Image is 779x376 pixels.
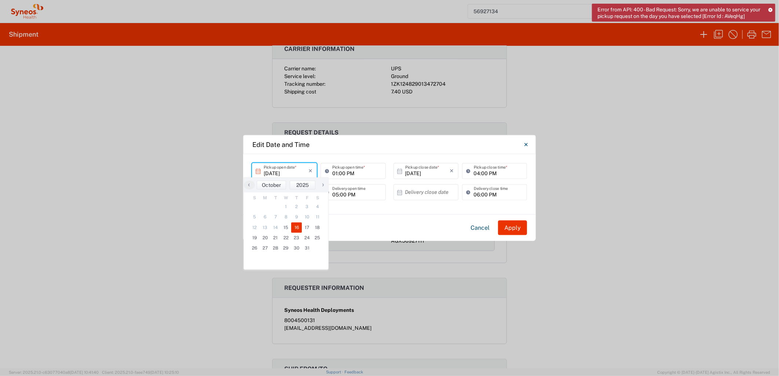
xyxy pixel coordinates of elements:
th: weekday [270,194,281,202]
button: October [257,181,286,189]
span: 26 [249,243,260,253]
span: 8 [281,212,292,222]
th: weekday [281,194,292,202]
span: 20 [260,233,271,243]
span: 16 [291,222,302,233]
span: 4 [312,202,323,212]
span: 27 [260,243,271,253]
button: Cancel [465,221,495,235]
th: weekday [302,194,312,202]
span: › [318,180,329,189]
span: 22 [281,233,292,243]
span: 2025 [296,182,309,188]
h4: Edit Date and Time [252,140,310,150]
span: 6 [260,212,271,222]
th: weekday [260,194,271,202]
span: ‹ [244,180,255,189]
span: 24 [302,233,312,243]
th: weekday [249,194,260,202]
i: × [308,165,312,177]
span: 11 [312,212,323,222]
th: weekday [312,194,323,202]
span: 14 [270,222,281,233]
button: 2025 [290,181,315,189]
button: Close [519,137,533,152]
span: 3 [302,202,312,212]
span: October [262,182,281,188]
span: 28 [270,243,281,253]
button: › [317,181,328,189]
button: Apply [498,221,527,235]
span: 7 [270,212,281,222]
span: 2 [291,202,302,212]
span: 19 [249,233,260,243]
span: 1 [281,202,292,212]
span: 12 [249,222,260,233]
span: 13 [260,222,271,233]
i: × [450,165,454,177]
span: 31 [302,243,312,253]
th: weekday [291,194,302,202]
span: 29 [281,243,292,253]
span: Error from API: 400 - Bad Request: Sorry, we are unable to service your pickup request on the day... [597,6,763,19]
bs-datepicker-container: calendar [244,177,329,270]
span: 25 [312,233,323,243]
span: 30 [291,243,302,253]
span: 10 [302,212,312,222]
span: 21 [270,233,281,243]
bs-datepicker-navigation-view: ​ ​ ​ [244,181,328,189]
span: 17 [302,222,312,233]
span: 18 [312,222,323,233]
span: 5 [249,212,260,222]
span: 15 [281,222,292,233]
button: ‹ [244,181,255,189]
span: 23 [291,233,302,243]
span: 9 [291,212,302,222]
